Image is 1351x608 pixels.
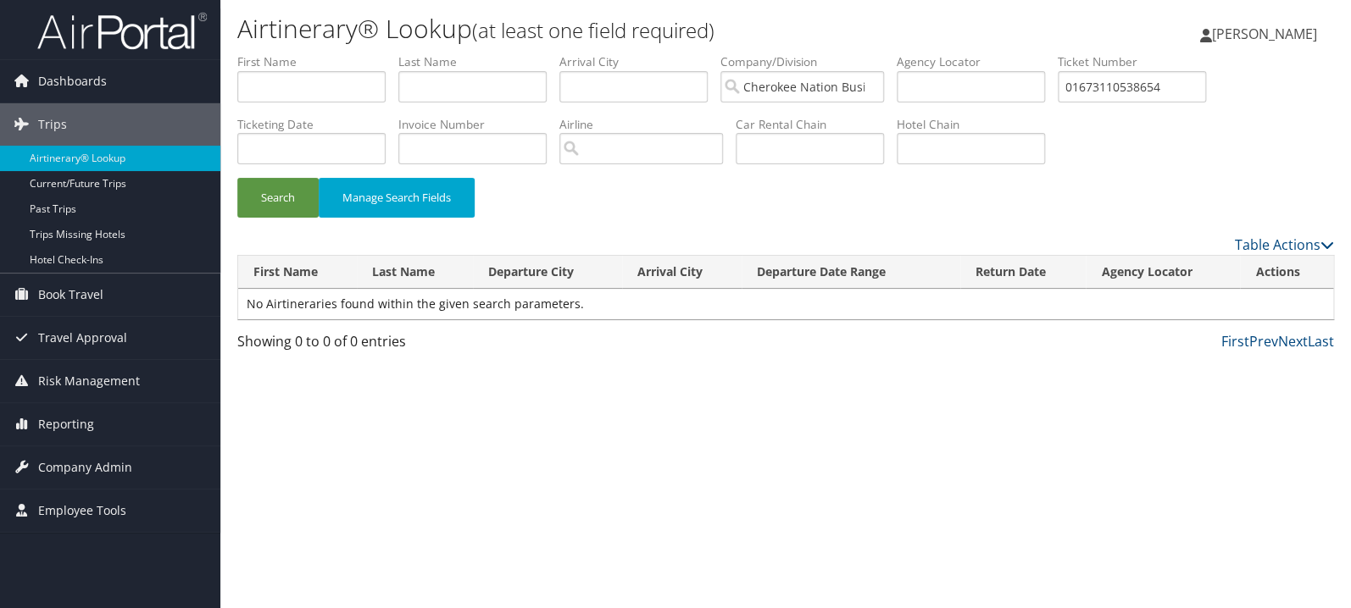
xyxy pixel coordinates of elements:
small: (at least one field required) [472,16,714,44]
label: Arrival City [559,53,720,70]
label: Agency Locator [897,53,1058,70]
span: Book Travel [38,274,103,316]
span: Travel Approval [38,317,127,359]
th: Agency Locator: activate to sort column ascending [1086,256,1240,289]
span: [PERSON_NAME] [1212,25,1317,43]
label: Airline [559,116,736,133]
th: Return Date: activate to sort column ascending [960,256,1086,289]
label: Car Rental Chain [736,116,897,133]
label: Ticket Number [1058,53,1219,70]
label: Ticketing Date [237,116,398,133]
button: Manage Search Fields [319,178,475,218]
a: Table Actions [1235,235,1334,254]
label: Last Name [398,53,559,70]
span: Employee Tools [38,489,126,532]
th: Arrival City: activate to sort column ascending [622,256,742,289]
button: Search [237,178,319,218]
th: Actions [1240,256,1333,289]
th: Last Name: activate to sort column ascending [357,256,473,289]
a: [PERSON_NAME] [1200,8,1334,59]
img: airportal-logo.png [37,11,207,51]
th: Departure Date Range: activate to sort column ascending [742,256,960,289]
th: Departure City: activate to sort column ascending [473,256,622,289]
label: Company/Division [720,53,897,70]
a: Prev [1249,332,1278,351]
label: Invoice Number [398,116,559,133]
span: Dashboards [38,60,107,102]
span: Company Admin [38,446,132,489]
td: No Airtineraries found within the given search parameters. [238,289,1333,319]
h1: Airtinerary® Lookup [237,11,969,47]
label: Hotel Chain [897,116,1058,133]
span: Trips [38,103,67,146]
span: Reporting [38,403,94,445]
label: First Name [237,53,398,70]
span: Risk Management [38,360,140,402]
a: Next [1278,332,1308,351]
a: First [1221,332,1249,351]
a: Last [1308,332,1334,351]
div: Showing 0 to 0 of 0 entries [237,331,492,360]
th: First Name: activate to sort column ascending [238,256,357,289]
